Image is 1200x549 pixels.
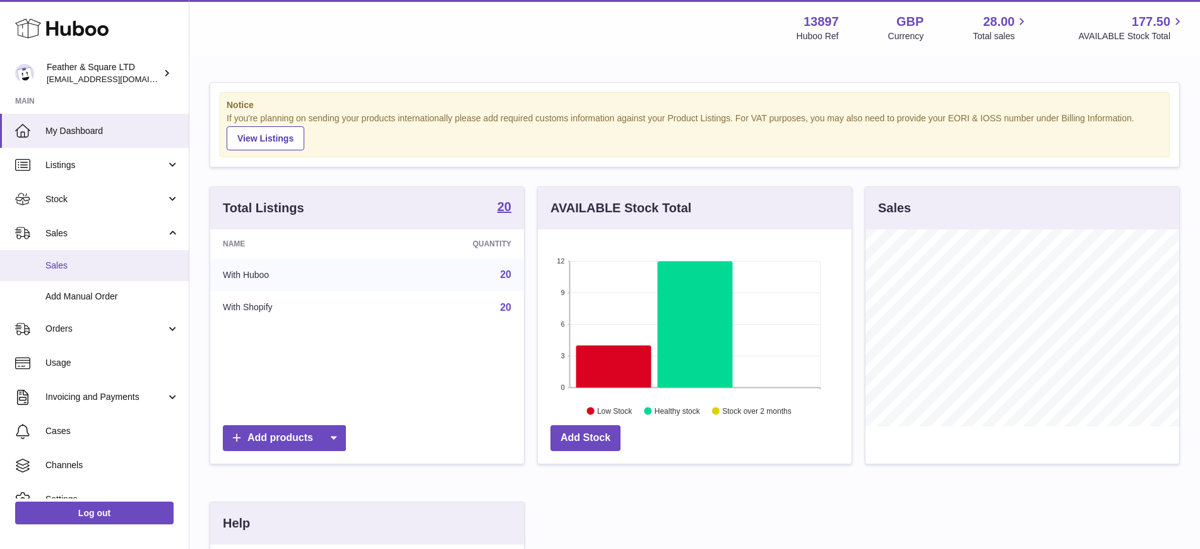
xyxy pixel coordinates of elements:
[45,159,166,171] span: Listings
[223,425,346,451] a: Add products
[379,229,524,258] th: Quantity
[1132,13,1170,30] span: 177.50
[45,459,179,471] span: Channels
[15,502,174,524] a: Log out
[1078,13,1185,42] a: 177.50 AVAILABLE Stock Total
[557,257,564,265] text: 12
[47,61,160,85] div: Feather & Square LTD
[973,30,1029,42] span: Total sales
[497,200,511,215] a: 20
[500,302,511,313] a: 20
[500,269,511,280] a: 20
[561,383,564,391] text: 0
[1078,30,1185,42] span: AVAILABLE Stock Total
[45,125,179,137] span: My Dashboard
[561,320,564,328] text: 6
[497,200,511,213] strong: 20
[15,64,34,83] img: feathernsquare@gmail.com
[45,291,179,303] span: Add Manual Order
[45,493,179,505] span: Settings
[45,193,166,205] span: Stock
[550,425,621,451] a: Add Stock
[45,323,166,335] span: Orders
[45,357,179,369] span: Usage
[896,13,924,30] strong: GBP
[45,260,179,272] span: Sales
[210,229,379,258] th: Name
[983,13,1014,30] span: 28.00
[223,200,304,217] h3: Total Listings
[223,515,250,532] h3: Help
[561,289,564,296] text: 9
[210,258,379,291] td: With Huboo
[797,30,839,42] div: Huboo Ref
[227,126,304,150] a: View Listings
[227,112,1163,150] div: If you're planning on sending your products internationally please add required customs informati...
[227,99,1163,111] strong: Notice
[45,425,179,437] span: Cases
[550,200,691,217] h3: AVAILABLE Stock Total
[804,13,839,30] strong: 13897
[210,291,379,324] td: With Shopify
[878,200,911,217] h3: Sales
[722,406,791,415] text: Stock over 2 months
[45,227,166,239] span: Sales
[45,391,166,403] span: Invoicing and Payments
[888,30,924,42] div: Currency
[655,406,701,415] text: Healthy stock
[973,13,1029,42] a: 28.00 Total sales
[47,74,186,84] span: [EMAIL_ADDRESS][DOMAIN_NAME]
[597,406,633,415] text: Low Stock
[561,352,564,359] text: 3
